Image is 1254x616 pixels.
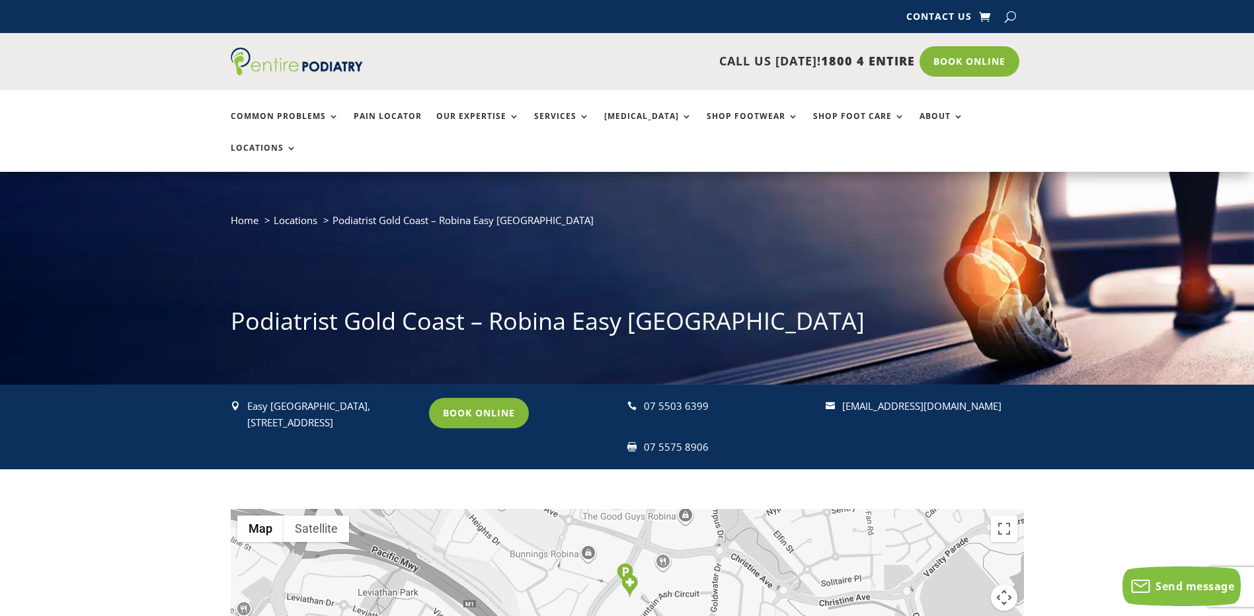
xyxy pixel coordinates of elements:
button: Map camera controls [991,584,1017,611]
a: Contact Us [906,12,972,26]
a: Locations [231,143,297,172]
a: Book Online [920,46,1019,77]
span: Podiatrist Gold Coast – Robina Easy [GEOGRAPHIC_DATA] [333,213,594,227]
a: Home [231,213,258,227]
button: Show street map [237,516,284,542]
button: Show satellite imagery [284,516,349,542]
a: Shop Footwear [707,112,799,140]
a: Services [534,112,590,140]
a: About [920,112,964,140]
a: Locations [274,213,317,227]
div: Parking [617,563,633,586]
img: logo (1) [231,48,363,75]
h1: Podiatrist Gold Coast – Robina Easy [GEOGRAPHIC_DATA] [231,305,1024,344]
a: Our Expertise [436,112,520,140]
span:  [826,401,835,410]
span: Send message [1156,579,1234,594]
a: Shop Foot Care [813,112,905,140]
button: Toggle fullscreen view [991,516,1017,542]
div: 07 5503 6399 [644,398,814,415]
nav: breadcrumb [231,212,1024,239]
p: CALL US [DATE]! [414,53,915,70]
a: Book Online [429,398,529,428]
span: 1800 4 ENTIRE [821,53,915,69]
span:  [231,401,240,410]
p: Easy [GEOGRAPHIC_DATA], [STREET_ADDRESS] [247,398,417,432]
span:  [627,442,637,451]
button: Send message [1122,566,1241,606]
span:  [627,401,637,410]
a: Entire Podiatry [231,65,363,78]
div: Entire Podiatry - Robina [621,574,638,597]
div: 07 5575 8906 [644,439,814,456]
a: Pain Locator [354,112,422,140]
a: [EMAIL_ADDRESS][DOMAIN_NAME] [842,399,1001,412]
a: [MEDICAL_DATA] [604,112,692,140]
a: Common Problems [231,112,339,140]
